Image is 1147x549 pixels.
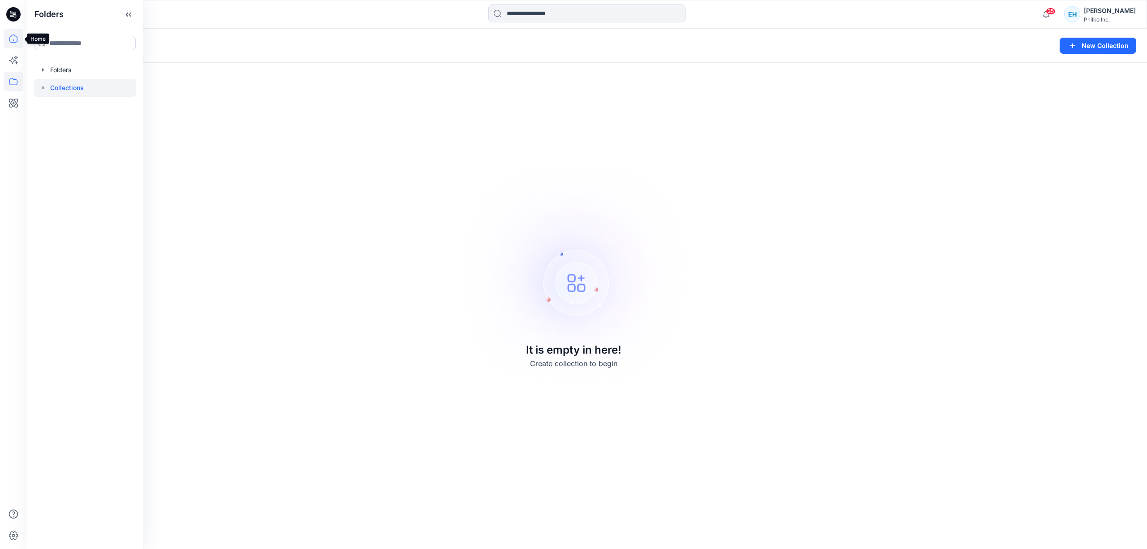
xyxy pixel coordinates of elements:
div: EH [1064,6,1080,22]
button: New Collection [1060,38,1136,54]
div: [PERSON_NAME] [1084,5,1136,16]
p: Collections [50,82,84,93]
span: 25 [1046,8,1056,15]
img: Empty collections page [448,149,699,400]
p: It is empty in here! [526,342,621,358]
div: Philko Inc. [1084,16,1136,23]
p: Create collection to begin [530,358,617,369]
